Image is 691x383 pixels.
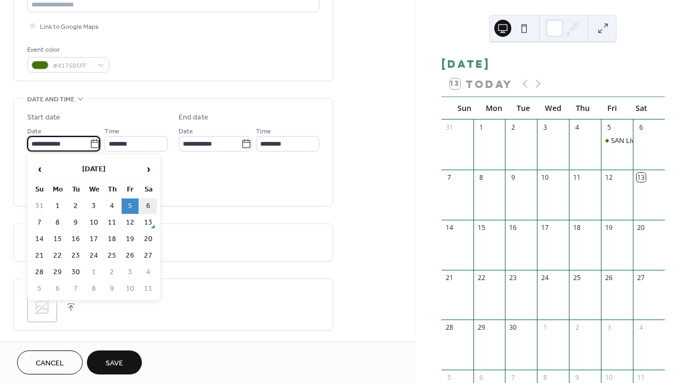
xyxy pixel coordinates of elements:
div: 25 [573,273,582,282]
td: 18 [103,232,120,247]
td: 21 [31,248,48,264]
div: 21 [445,273,454,282]
div: Sun [450,97,479,119]
span: Link to Google Maps [40,21,99,33]
td: 20 [140,232,157,247]
td: 27 [140,248,157,264]
td: 2 [103,265,120,280]
td: 5 [122,198,139,214]
div: 14 [445,223,454,232]
div: 31 [445,123,454,132]
th: Mo [49,182,66,197]
th: Su [31,182,48,197]
td: 10 [85,215,102,230]
td: 3 [122,265,139,280]
div: End date [179,112,208,123]
td: 7 [31,215,48,230]
span: › [140,158,156,180]
td: 15 [49,232,66,247]
td: 13 [140,215,157,230]
div: 10 [541,173,550,182]
td: 4 [140,265,157,280]
td: 10 [122,281,139,297]
td: 11 [103,215,120,230]
div: 8 [541,373,550,382]
div: Start date [27,112,60,123]
td: 3 [85,198,102,214]
td: 9 [67,215,84,230]
div: 7 [445,173,454,182]
td: 24 [85,248,102,264]
div: 4 [573,123,582,132]
td: 26 [122,248,139,264]
button: Cancel [17,350,83,374]
div: 18 [573,223,582,232]
div: 6 [477,373,486,382]
div: 12 [605,173,614,182]
div: 7 [509,373,518,382]
button: Save [87,350,142,374]
td: 29 [49,265,66,280]
div: Event color [27,44,107,55]
div: 19 [605,223,614,232]
th: [DATE] [49,158,139,181]
td: 22 [49,248,66,264]
div: [DATE] [441,57,665,71]
td: 1 [85,265,102,280]
td: 30 [67,265,84,280]
div: 20 [637,223,646,232]
div: 9 [573,373,582,382]
td: 1 [49,198,66,214]
div: 29 [477,323,486,332]
td: 14 [31,232,48,247]
td: 5 [31,281,48,297]
div: Sat [627,97,656,119]
div: 17 [541,223,550,232]
div: 16 [509,223,518,232]
div: 13 [637,173,646,182]
div: 3 [605,323,614,332]
td: 8 [85,281,102,297]
th: We [85,182,102,197]
div: Tue [509,97,538,119]
td: 31 [31,198,48,214]
th: Fr [122,182,139,197]
span: #417505FF [53,60,92,71]
div: 23 [509,273,518,282]
div: 4 [637,323,646,332]
div: Thu [568,97,597,119]
div: SAN Live Music: Jason Link 7pm - 10pm [601,135,633,145]
span: Save [106,358,123,369]
td: 12 [122,215,139,230]
div: 11 [573,173,582,182]
div: 27 [637,273,646,282]
span: Time [256,126,271,137]
div: 10 [605,373,614,382]
th: Tu [67,182,84,197]
div: 3 [541,123,550,132]
div: Fri [597,97,626,119]
td: 11 [140,281,157,297]
span: Cancel [36,358,64,369]
div: 26 [605,273,614,282]
div: 6 [637,123,646,132]
span: Date and time [27,94,75,105]
div: 11 [637,373,646,382]
td: 19 [122,232,139,247]
td: 8 [49,215,66,230]
div: 24 [541,273,550,282]
div: 15 [477,223,486,232]
div: Wed [539,97,568,119]
span: ‹ [31,158,47,180]
td: 23 [67,248,84,264]
td: 2 [67,198,84,214]
div: 2 [573,323,582,332]
div: 22 [477,273,486,282]
div: 2 [509,123,518,132]
div: 1 [541,323,550,332]
td: 6 [140,198,157,214]
div: ; [27,292,57,322]
div: 8 [477,173,486,182]
span: Date [27,126,42,137]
